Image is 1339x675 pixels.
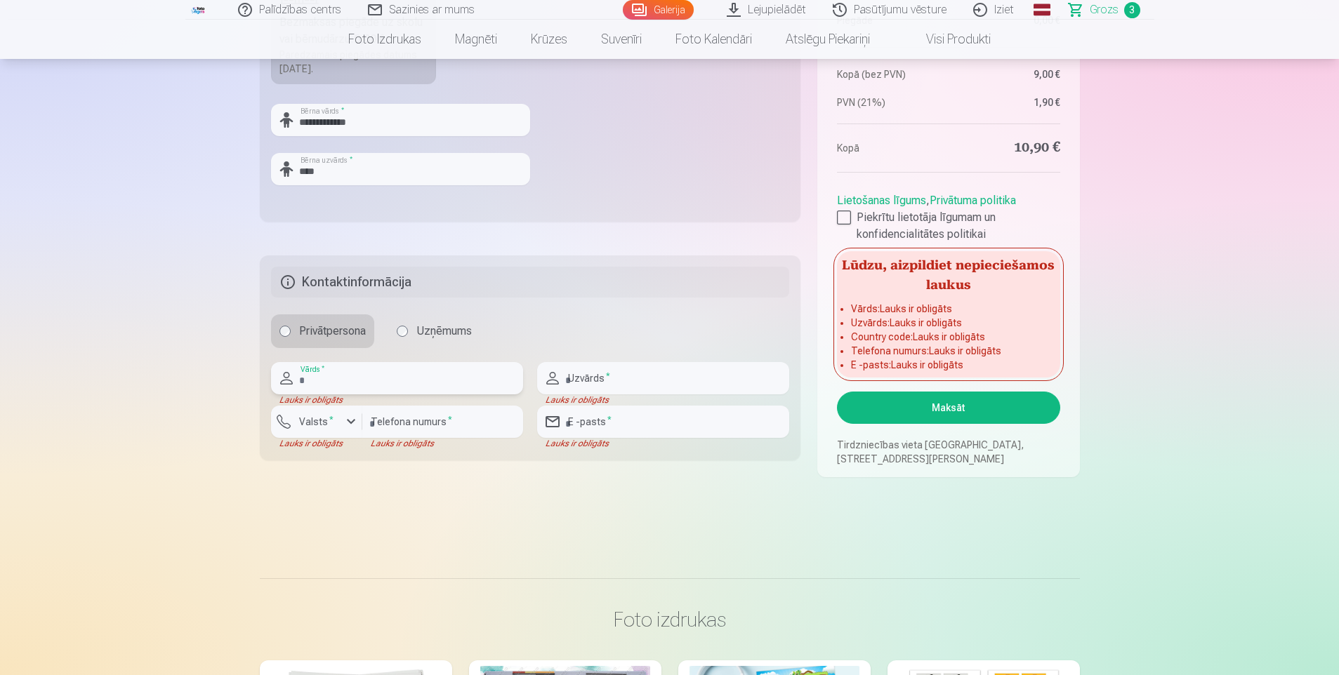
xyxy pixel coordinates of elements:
li: Uzvārds : Lauks ir obligāts [851,316,1046,330]
h5: Kontaktinformācija [271,267,790,298]
input: Privātpersona [279,326,291,337]
div: , [837,187,1060,243]
label: Piekrītu lietotāja līgumam un konfidencialitātes politikai [837,209,1060,243]
dd: 9,00 € [956,67,1060,81]
img: /fa3 [191,6,206,14]
div: Lauks ir obligāts [537,394,789,406]
label: Privātpersona [271,314,374,348]
a: Foto kalendāri [659,20,769,59]
dt: PVN (21%) [837,95,942,109]
li: Country code : Lauks ir obligāts [851,330,1046,344]
label: Uzņēmums [388,314,480,348]
a: Magnēti [438,20,514,59]
dt: Kopā (bez PVN) [837,67,942,81]
li: Vārds : Lauks ir obligāts [851,302,1046,316]
a: Atslēgu piekariņi [769,20,887,59]
dd: 1,90 € [956,95,1060,109]
h3: Foto izdrukas [271,607,1069,632]
button: Maksāt [837,392,1060,424]
button: Valsts* [271,406,362,438]
div: Lauks ir obligāts [271,394,523,406]
li: E -pasts : Lauks ir obligāts [851,358,1046,372]
div: Lauks ir obligāts [271,438,362,449]
dt: Kopā [837,138,942,158]
div: Paredzamais piegādes datums [DATE]. [279,48,428,76]
div: Lauks ir obligāts [362,438,523,449]
div: Lauks ir obligāts [537,438,789,449]
input: Uzņēmums [397,326,408,337]
h5: Lūdzu, aizpildiet nepieciešamos laukus [837,251,1060,296]
a: Lietošanas līgums [837,194,926,207]
a: Suvenīri [584,20,659,59]
label: Valsts [293,415,339,429]
p: Tirdzniecības vieta [GEOGRAPHIC_DATA], [STREET_ADDRESS][PERSON_NAME] [837,438,1060,466]
a: Visi produkti [887,20,1008,59]
dd: 10,90 € [956,138,1060,158]
a: Krūzes [514,20,584,59]
span: Grozs [1090,1,1119,18]
span: 3 [1124,2,1140,18]
a: Foto izdrukas [331,20,438,59]
li: Telefona numurs : Lauks ir obligāts [851,344,1046,358]
a: Privātuma politika [930,194,1016,207]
